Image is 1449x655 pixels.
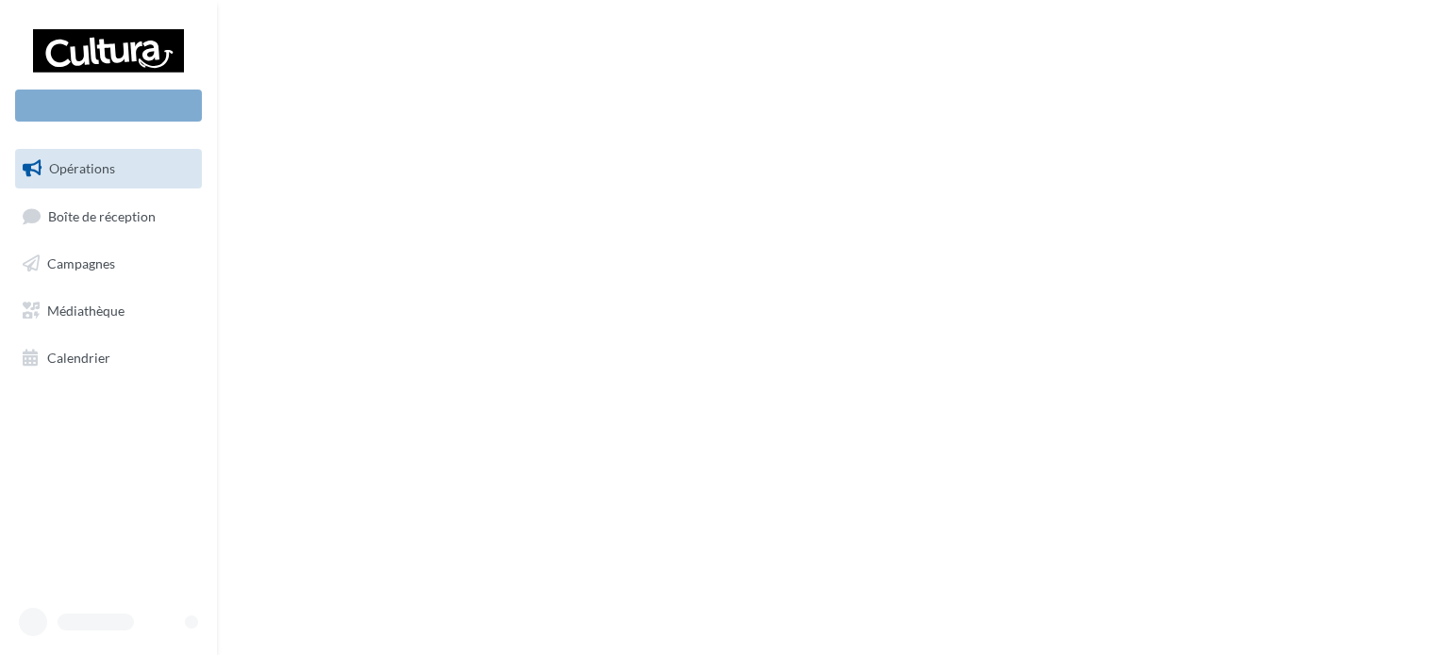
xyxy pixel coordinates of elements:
a: Boîte de réception [11,196,206,237]
a: Calendrier [11,338,206,378]
span: Boîte de réception [48,207,156,223]
span: Campagnes [47,255,115,271]
a: Médiathèque [11,291,206,331]
span: Médiathèque [47,303,125,319]
span: Opérations [49,160,115,176]
a: Opérations [11,149,206,188]
a: Campagnes [11,244,206,284]
span: Calendrier [47,349,110,365]
div: Nouvelle campagne [15,90,202,122]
